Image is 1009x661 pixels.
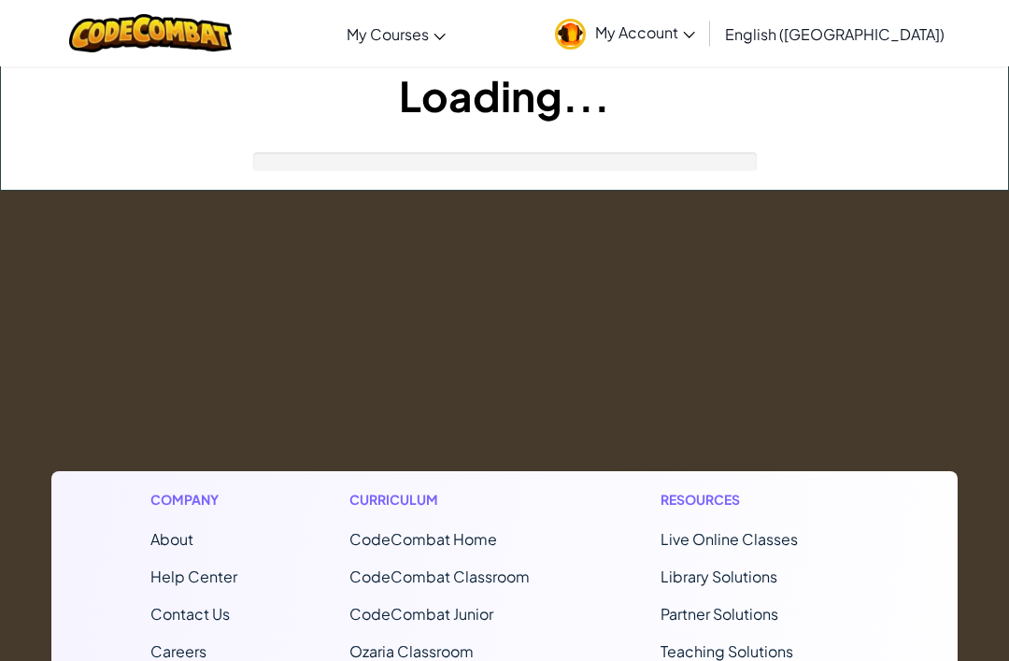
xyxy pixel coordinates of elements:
[150,529,193,549] a: About
[555,19,586,50] img: avatar
[661,604,778,624] a: Partner Solutions
[716,8,954,59] a: English ([GEOGRAPHIC_DATA])
[69,14,233,52] img: CodeCombat logo
[595,22,695,42] span: My Account
[725,24,945,44] span: English ([GEOGRAPHIC_DATA])
[349,529,497,549] span: CodeCombat Home
[661,529,798,549] a: Live Online Classes
[347,24,429,44] span: My Courses
[349,567,530,586] a: CodeCombat Classroom
[150,641,206,661] a: Careers
[349,490,548,510] h1: Curriculum
[337,8,455,59] a: My Courses
[546,4,704,63] a: My Account
[661,567,777,586] a: Library Solutions
[150,567,237,586] a: Help Center
[349,604,493,624] a: CodeCombat Junior
[349,641,474,661] a: Ozaria Classroom
[661,490,860,510] h1: Resources
[1,66,1008,124] h1: Loading...
[661,641,793,661] a: Teaching Solutions
[150,604,230,624] span: Contact Us
[150,490,237,510] h1: Company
